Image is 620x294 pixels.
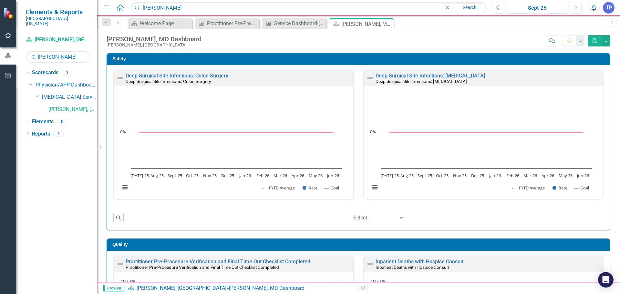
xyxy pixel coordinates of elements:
[26,8,90,16] span: Elements & Reports
[196,19,258,27] a: Practitioner Pre-Procedure Verification and Final Time Out Checklist Completed
[574,185,589,191] button: Show Goal
[324,185,339,191] button: Show Goal
[376,73,485,79] a: Deep Surgical Site Infections: [MEDICAL_DATA]
[203,173,217,178] text: Nov-25
[112,56,607,61] h3: Safety
[559,173,573,178] text: May-26
[598,272,614,288] div: Open Intercom Messenger
[262,185,295,191] button: Show FYTD Average
[48,106,97,113] a: [PERSON_NAME], [GEOGRAPHIC_DATA]
[42,94,97,101] a: [MEDICAL_DATA] Services
[376,265,449,270] small: Inpatient Deaths with Hospice Consult
[371,278,387,284] text: 100.00%
[137,285,226,291] a: [PERSON_NAME], [GEOGRAPHIC_DATA]
[376,259,463,265] a: Inpatient Deaths with Hospice Consult
[553,185,567,191] button: Show Rate
[117,93,350,198] div: Chart. Highcharts interactive chart.
[388,131,584,133] g: Goal, series 3 of 3. Line with 12 data points.
[116,260,124,268] img: Not Defined
[131,2,487,14] input: Search ClearPoint...
[107,43,201,47] div: [PERSON_NAME], [GEOGRAPHIC_DATA]
[576,173,589,178] text: Jun-26
[523,173,537,178] text: Mar-26
[367,93,595,198] svg: Interactive chart
[126,259,310,265] a: Practitioner Pre-Procedure Verification and Final Time Out Checklist Completed
[32,69,58,76] a: Scorecards
[36,81,97,89] a: Physician/APP Dashboards
[26,16,90,26] small: [GEOGRAPHIC_DATA][US_STATE]
[120,129,126,135] text: 0%
[130,173,149,178] text: [DATE]-25
[3,7,15,18] img: ClearPoint Strategy
[229,285,305,291] div: [PERSON_NAME], MD Dashboard
[117,93,345,198] svg: Interactive chart
[150,173,164,178] text: Aug-25
[207,19,258,27] div: Practitioner Pre-Procedure Verification and Final Time Out Checklist Completed
[62,70,72,76] div: 3
[126,265,279,270] small: Practitioner Pre-Procedure Verification and Final Time Out Checklist Completed
[186,173,199,178] text: Oct-25
[508,4,566,12] div: Sept-25
[603,2,615,14] button: TP
[103,285,124,291] span: Browser
[126,79,211,84] small: Deep Surgical Site Infections: Colon Surgery
[418,173,432,178] text: Sept-25
[26,51,90,63] input: Search Below...
[400,173,414,178] text: Aug-25
[149,280,335,283] g: Goal, series 3 of 3. Line with 12 data points.
[506,173,519,178] text: Feb-26
[112,242,607,247] h3: Quality
[26,36,90,44] a: [PERSON_NAME], [GEOGRAPHIC_DATA]
[376,79,467,84] small: Deep Surgical Site Infections: [MEDICAL_DATA]
[489,173,501,178] text: Jan-26
[471,173,484,178] text: Dec-25
[120,183,129,192] button: View chart menu, Chart
[32,118,54,126] a: Elements
[436,173,449,178] text: Oct-25
[370,129,376,135] text: 0%
[221,173,234,178] text: Dec-25
[168,173,182,178] text: Sept-25
[256,173,269,178] text: Feb-26
[121,278,137,284] text: 100.00%
[126,73,228,79] a: Deep Surgical Site Infections: Colon Surgery
[367,93,600,198] div: Chart. Highcharts interactive chart.
[380,173,399,178] text: [DATE]-25
[542,173,554,178] text: Apr-26
[341,20,392,28] div: [PERSON_NAME], MD Dashboard
[453,3,486,12] a: Search
[398,280,585,283] g: Goal, series 3 of 3. Line with 12 data points.
[309,173,323,178] text: May-26
[57,119,67,124] div: 0
[366,260,374,268] img: Not Defined
[292,173,304,178] text: Apr-26
[239,173,251,178] text: Jan-26
[139,131,335,133] g: Goal, series 3 of 3. Line with 12 data points.
[326,173,339,178] text: Jun-26
[506,2,568,14] button: Sept-25
[129,19,191,27] a: Welcome Page
[512,185,545,191] button: Show FYTD Average
[370,183,379,192] button: View chart menu, Chart
[453,173,467,178] text: Nov-25
[274,173,287,178] text: Mar-26
[116,74,124,82] img: Not Defined
[32,130,50,138] a: Reports
[140,19,191,27] div: Welcome Page
[303,185,317,191] button: Show Rate
[128,285,354,292] div: »
[263,19,325,27] a: Service Dashboard-[PERSON_NAME], [GEOGRAPHIC_DATA]
[107,35,201,43] div: [PERSON_NAME], MD Dashboard
[366,74,374,82] img: Not Defined
[53,131,64,137] div: 6
[274,19,325,27] div: Service Dashboard-[PERSON_NAME], [GEOGRAPHIC_DATA]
